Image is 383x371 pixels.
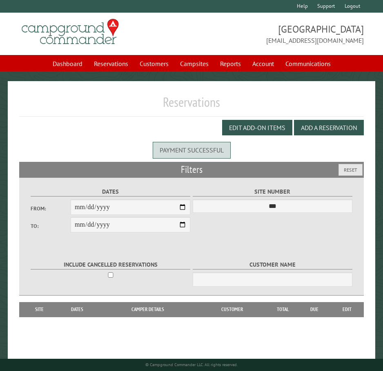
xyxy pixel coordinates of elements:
[215,56,246,71] a: Reports
[31,205,71,212] label: From:
[31,187,190,197] label: Dates
[175,56,214,71] a: Campsites
[56,302,98,317] th: Dates
[193,187,352,197] label: Site Number
[247,56,279,71] a: Account
[98,302,198,317] th: Camper Details
[31,260,190,269] label: Include Cancelled Reservations
[338,164,363,176] button: Reset
[191,22,364,45] span: [GEOGRAPHIC_DATA] [EMAIL_ADDRESS][DOMAIN_NAME]
[19,162,364,177] h2: Filters
[145,362,238,367] small: © Campground Commander LLC. All rights reserved.
[23,302,56,317] th: Site
[198,302,266,317] th: Customer
[281,56,336,71] a: Communications
[193,260,352,269] label: Customer Name
[330,302,364,317] th: Edit
[294,120,364,135] button: Add a Reservation
[31,222,71,230] label: To:
[89,56,133,71] a: Reservations
[266,302,299,317] th: Total
[48,56,87,71] a: Dashboard
[222,120,292,135] button: Edit Add-on Items
[299,302,330,317] th: Due
[19,94,364,117] h1: Reservations
[135,56,174,71] a: Customers
[19,16,121,48] img: Campground Commander
[153,142,231,158] div: Payment successful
